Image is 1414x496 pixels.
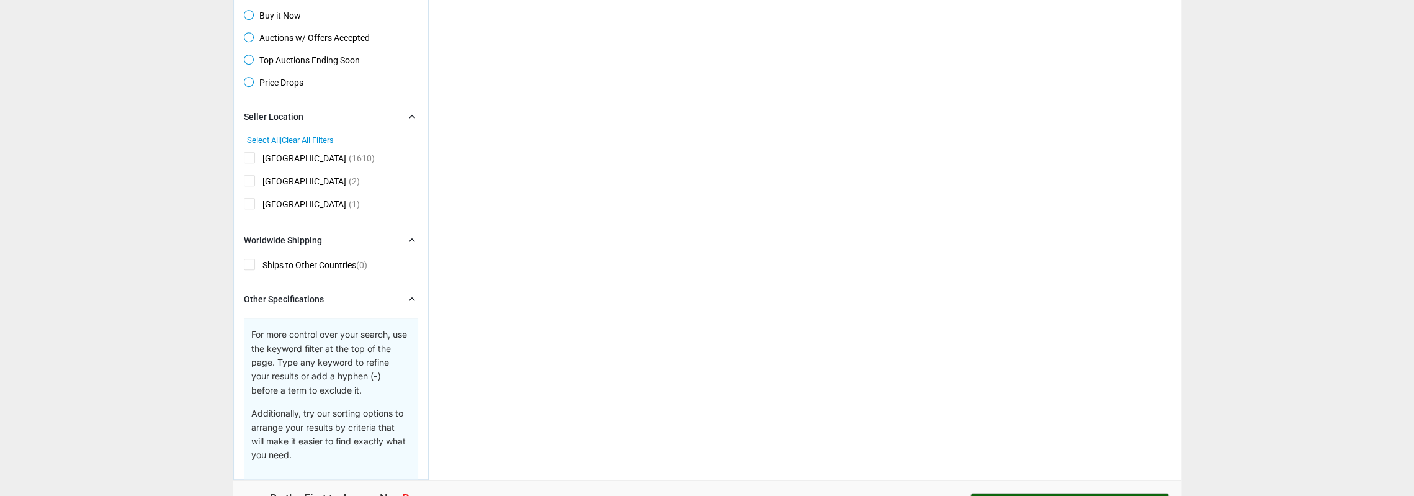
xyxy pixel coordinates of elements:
[406,293,418,305] i: chevron_right
[247,135,280,145] span: Select All
[244,110,303,123] div: Seller Location
[349,199,360,209] span: (1)
[244,175,346,191] span: [GEOGRAPHIC_DATA]
[244,32,370,47] span: Auctions w/ Offers Accepted
[244,259,367,274] span: Ships to Other Countries
[244,198,346,214] span: [GEOGRAPHIC_DATA]
[244,293,324,305] div: Other Specifications
[349,176,360,186] span: (2)
[251,407,409,462] p: Additionally, try our sorting options to arrange your results by criteria that will make it easie...
[244,77,303,92] span: Price Drops
[406,234,418,246] i: chevron_right
[349,153,375,163] span: (1610)
[374,371,378,381] strong: -
[247,135,415,145] div: |
[244,10,301,25] span: Buy it Now
[244,152,346,168] span: [GEOGRAPHIC_DATA]
[244,55,360,70] span: Top Auctions Ending Soon
[406,110,418,123] i: chevron_right
[356,260,367,270] span: (0)
[282,135,334,145] span: Clear All Filters
[244,234,322,246] div: Worldwide Shipping
[251,328,409,397] p: For more control over your search, use the keyword filter at the top of the page. Type any keywor...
